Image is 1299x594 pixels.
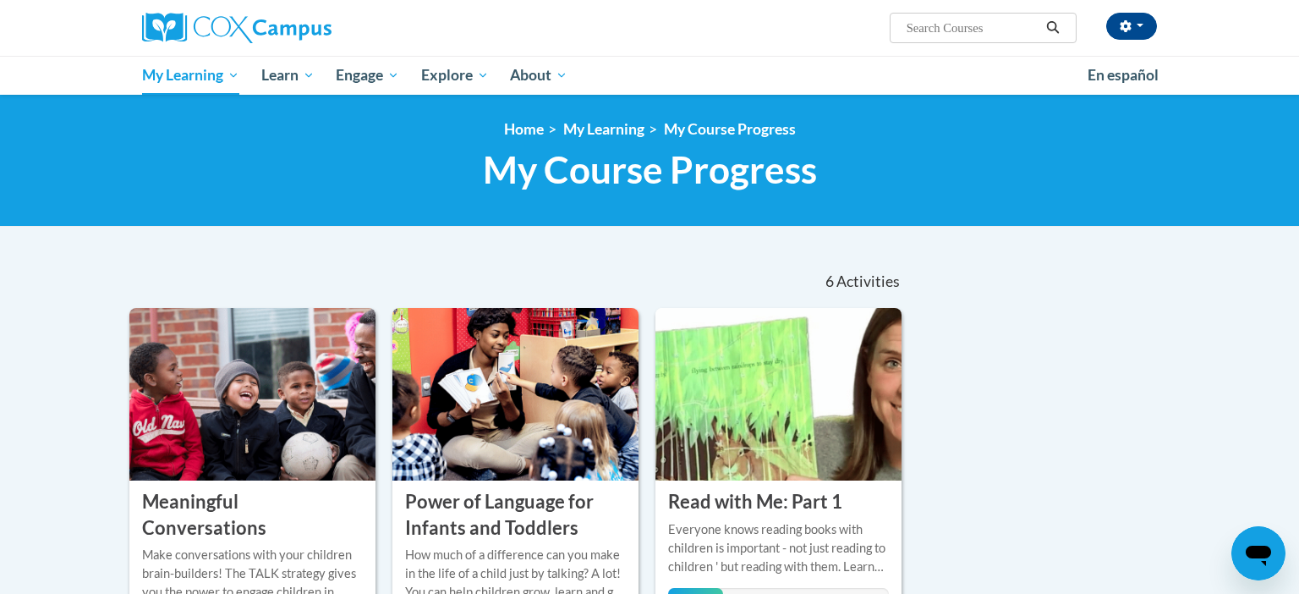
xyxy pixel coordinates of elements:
[1106,13,1157,40] button: Account Settings
[655,308,902,481] img: Course Logo
[261,65,315,85] span: Learn
[1077,58,1170,93] a: En español
[504,120,544,138] a: Home
[1231,526,1285,580] iframe: Button to launch messaging window
[421,65,489,85] span: Explore
[563,120,644,138] a: My Learning
[405,489,626,542] h3: Power of Language for Infants and Toddlers
[1088,66,1159,84] span: En español
[510,65,567,85] span: About
[825,272,834,291] span: 6
[142,13,332,43] img: Cox Campus
[392,308,639,481] img: Course Logo
[325,56,410,95] a: Engage
[131,56,250,95] a: My Learning
[142,489,363,542] h3: Meaningful Conversations
[336,65,399,85] span: Engage
[664,120,796,138] a: My Course Progress
[117,56,1182,95] div: Main menu
[250,56,326,95] a: Learn
[483,147,817,192] span: My Course Progress
[836,272,900,291] span: Activities
[905,18,1040,38] input: Search Courses
[1040,18,1066,38] button: Search
[500,56,579,95] a: About
[668,489,842,515] h3: Read with Me: Part 1
[142,13,463,43] a: Cox Campus
[142,65,239,85] span: My Learning
[668,520,889,576] div: Everyone knows reading books with children is important - not just reading to children ' but read...
[410,56,500,95] a: Explore
[129,308,375,481] img: Course Logo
